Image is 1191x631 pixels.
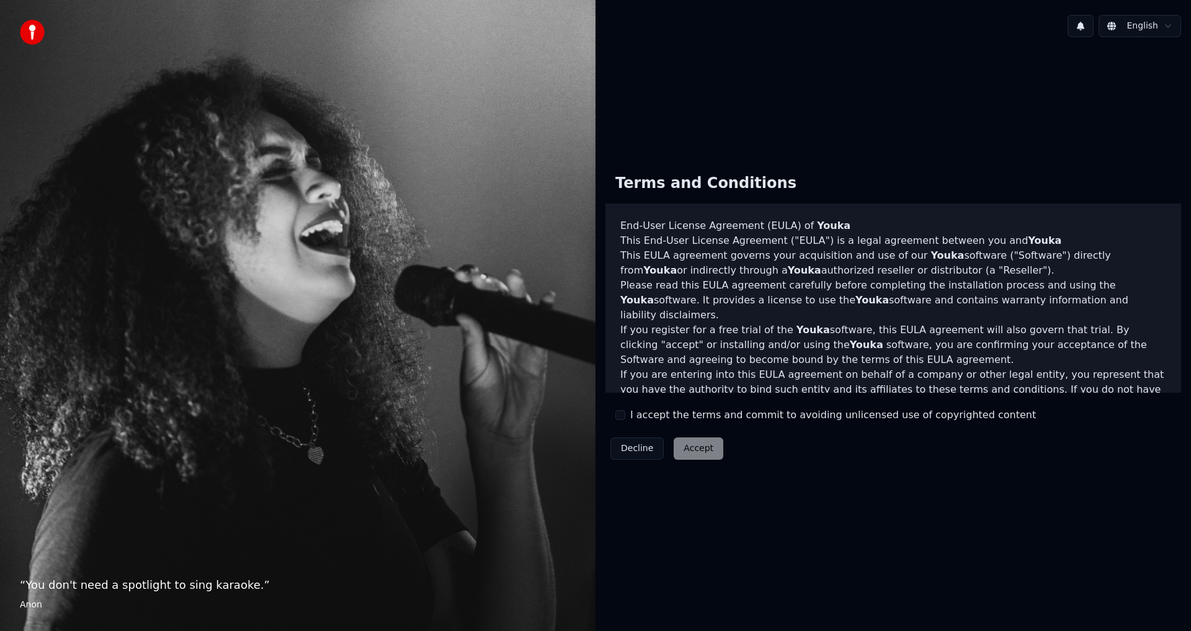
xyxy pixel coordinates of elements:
[20,576,576,594] p: “ You don't need a spotlight to sing karaoke. ”
[796,324,830,336] span: Youka
[630,408,1036,423] label: I accept the terms and commit to avoiding unlicensed use of copyrighted content
[643,264,677,276] span: Youka
[855,294,889,306] span: Youka
[605,164,806,204] div: Terms and Conditions
[620,294,654,306] span: Youka
[1028,235,1061,246] span: Youka
[20,20,45,45] img: youka
[620,233,1166,248] p: This End-User License Agreement ("EULA") is a legal agreement between you and
[620,278,1166,323] p: Please read this EULA agreement carefully before completing the installation process and using th...
[610,437,664,460] button: Decline
[817,220,850,231] span: Youka
[620,323,1166,367] p: If you register for a free trial of the software, this EULA agreement will also govern that trial...
[850,339,883,351] span: Youka
[620,367,1166,427] p: If you are entering into this EULA agreement on behalf of a company or other legal entity, you re...
[20,599,576,611] footer: Anon
[620,248,1166,278] p: This EULA agreement governs your acquisition and use of our software ("Software") directly from o...
[788,264,821,276] span: Youka
[620,218,1166,233] h3: End-User License Agreement (EULA) of
[930,249,964,261] span: Youka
